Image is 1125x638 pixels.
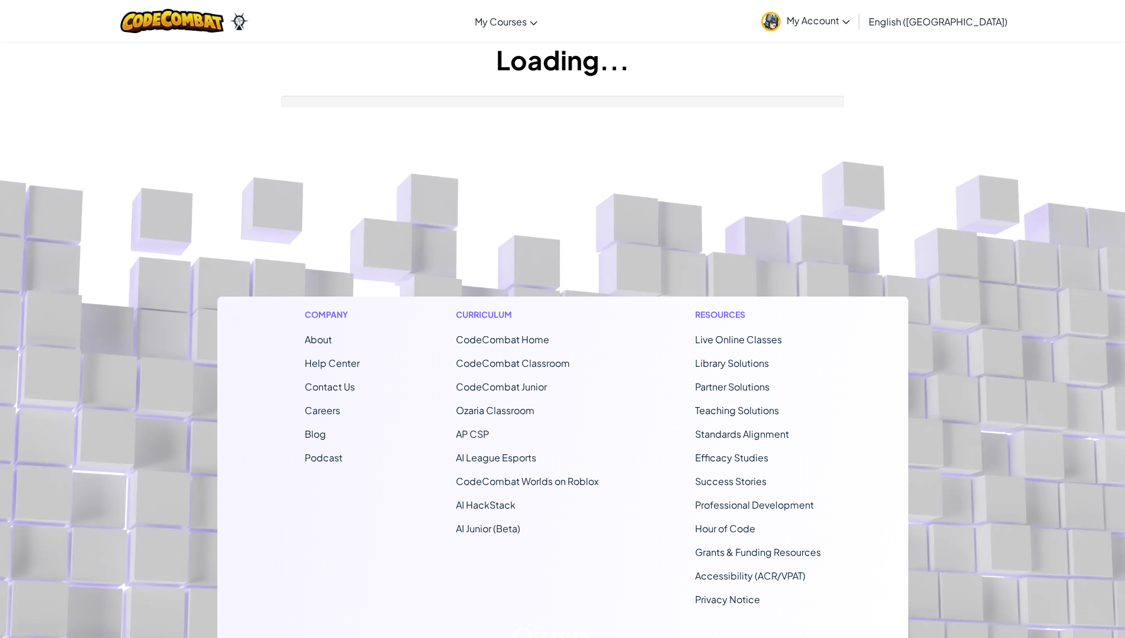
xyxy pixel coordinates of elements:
[305,428,326,440] a: Blog
[456,308,599,321] h1: Curriculum
[469,5,543,37] a: My Courses
[755,2,856,40] a: My Account
[695,593,760,606] a: Privacy Notice
[695,380,769,393] a: Partner Solutions
[305,404,340,416] a: Careers
[456,522,520,535] a: AI Junior (Beta)
[863,5,1013,37] a: English ([GEOGRAPHIC_DATA])
[695,569,806,582] a: Accessibility (ACR/VPAT)
[761,12,781,31] img: avatar
[475,15,527,28] span: My Courses
[695,499,814,511] a: Professional Development
[230,12,249,30] img: Ozaria
[305,357,360,369] a: Help Center
[305,380,355,393] span: Contact Us
[305,308,360,321] h1: Company
[305,333,332,346] a: About
[456,475,599,487] a: CodeCombat Worlds on Roblox
[869,15,1007,28] span: English ([GEOGRAPHIC_DATA])
[695,333,782,346] a: Live Online Classes
[787,14,850,27] span: My Account
[456,380,547,393] a: CodeCombat Junior
[695,451,768,464] a: Efficacy Studies
[695,428,789,440] a: Standards Alignment
[120,9,224,33] img: CodeCombat logo
[305,451,343,464] a: Podcast
[456,499,516,511] a: AI HackStack
[456,357,570,369] a: CodeCombat Classroom
[695,308,821,321] h1: Resources
[456,404,534,416] a: Ozaria Classroom
[695,546,821,558] a: Grants & Funding Resources
[695,404,779,416] a: Teaching Solutions
[456,428,489,440] a: AP CSP
[695,475,767,487] a: Success Stories
[695,357,769,369] a: Library Solutions
[456,451,536,464] a: AI League Esports
[456,333,549,346] span: CodeCombat Home
[695,522,755,535] a: Hour of Code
